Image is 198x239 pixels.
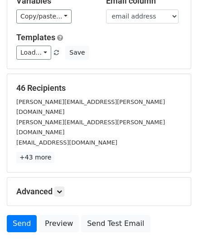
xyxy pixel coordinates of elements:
[16,152,54,163] a: +43 more
[16,139,117,146] small: [EMAIL_ADDRESS][DOMAIN_NAME]
[16,119,165,136] small: [PERSON_NAME][EMAIL_ADDRESS][PERSON_NAME][DOMAIN_NAME]
[16,9,72,23] a: Copy/paste...
[153,196,198,239] iframe: Chat Widget
[16,46,51,60] a: Load...
[39,215,79,232] a: Preview
[16,33,55,42] a: Templates
[7,215,37,232] a: Send
[65,46,89,60] button: Save
[16,83,182,93] h5: 46 Recipients
[16,187,182,197] h5: Advanced
[81,215,150,232] a: Send Test Email
[16,98,165,116] small: [PERSON_NAME][EMAIL_ADDRESS][PERSON_NAME][DOMAIN_NAME]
